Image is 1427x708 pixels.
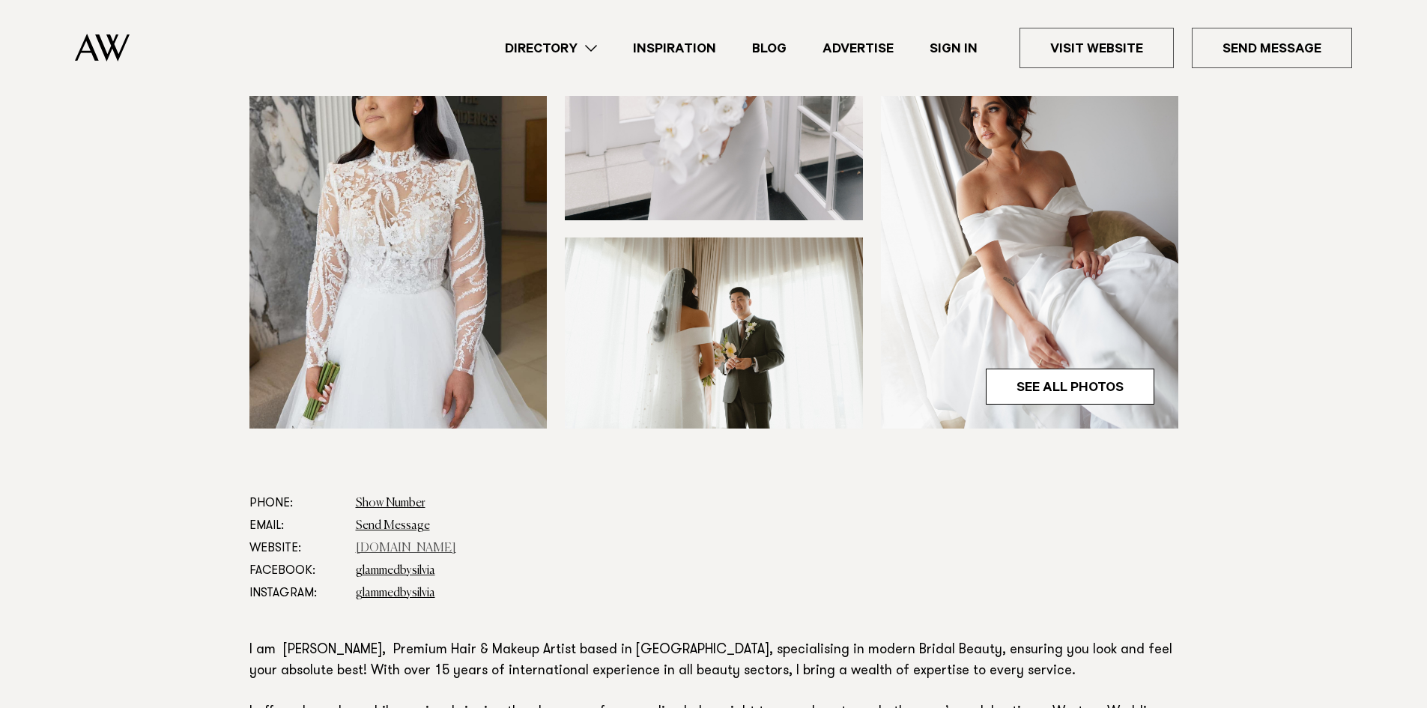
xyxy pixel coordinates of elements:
[249,560,344,582] dt: Facebook:
[615,38,734,58] a: Inspiration
[249,492,344,515] dt: Phone:
[75,34,130,61] img: Auckland Weddings Logo
[734,38,805,58] a: Blog
[249,537,344,560] dt: Website:
[249,582,344,605] dt: Instagram:
[249,515,344,537] dt: Email:
[356,542,456,554] a: [DOMAIN_NAME]
[1192,28,1352,68] a: Send Message
[912,38,996,58] a: Sign In
[356,565,435,577] a: glammedbysilvia
[1019,28,1174,68] a: Visit Website
[356,497,425,509] a: Show Number
[356,520,430,532] a: Send Message
[805,38,912,58] a: Advertise
[986,369,1154,405] a: See All Photos
[487,38,615,58] a: Directory
[356,587,435,599] a: glammedbysilvia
